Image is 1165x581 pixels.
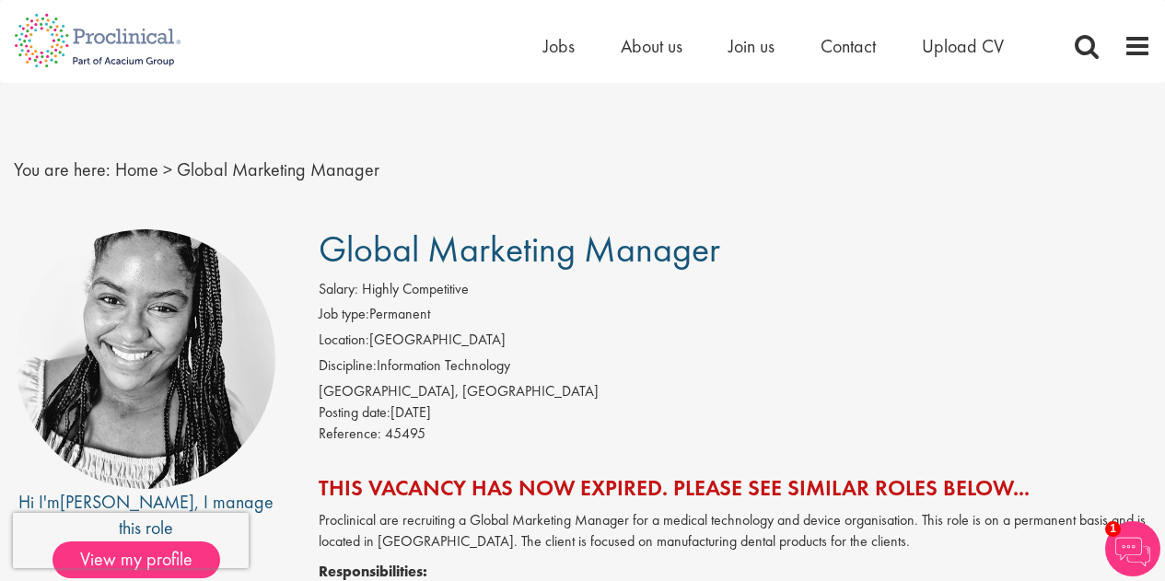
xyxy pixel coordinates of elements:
[728,34,775,58] a: Join us
[319,381,1151,402] div: [GEOGRAPHIC_DATA], [GEOGRAPHIC_DATA]
[319,510,1151,552] p: Proclinical are recruiting a Global Marketing Manager for a medical technology and device organis...
[52,545,239,569] a: View my profile
[319,476,1151,500] h2: This vacancy has now expired. Please see similar roles below...
[60,490,194,514] a: [PERSON_NAME]
[319,330,1151,355] li: [GEOGRAPHIC_DATA]
[821,34,876,58] a: Contact
[362,279,469,298] span: Highly Competitive
[319,402,390,422] span: Posting date:
[319,562,427,581] strong: Responsibilities:
[319,279,358,300] label: Salary:
[14,157,111,181] span: You are here:
[13,513,249,568] iframe: reCAPTCHA
[319,226,720,273] span: Global Marketing Manager
[177,157,379,181] span: Global Marketing Manager
[319,355,377,377] label: Discipline:
[319,304,1151,330] li: Permanent
[543,34,575,58] a: Jobs
[319,424,381,445] label: Reference:
[163,157,172,181] span: >
[319,330,369,351] label: Location:
[1105,521,1121,537] span: 1
[14,489,277,541] div: Hi I'm , I manage this role
[319,355,1151,381] li: Information Technology
[621,34,682,58] a: About us
[319,304,369,325] label: Job type:
[1105,521,1160,576] img: Chatbot
[115,157,158,181] a: breadcrumb link
[16,229,275,489] img: imeage of recruiter Tania Maphoso
[319,402,1151,424] div: [DATE]
[385,424,425,443] span: 45495
[922,34,1004,58] a: Upload CV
